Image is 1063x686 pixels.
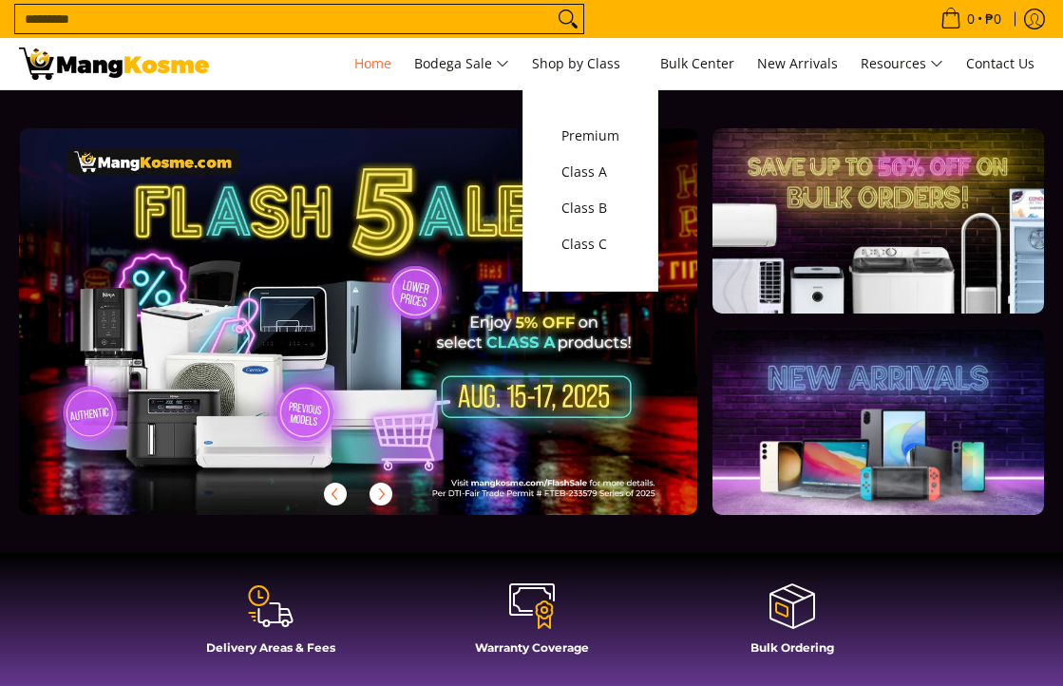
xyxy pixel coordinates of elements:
[552,190,629,226] a: Class B
[651,38,744,89] a: Bulk Center
[532,52,637,76] span: Shop by Class
[561,197,619,220] span: Class B
[966,54,1035,72] span: Contact Us
[19,48,209,80] img: Mang Kosme: Your Home Appliances Warehouse Sale Partner!
[360,473,402,515] button: Next
[851,38,953,89] a: Resources
[553,5,583,33] button: Search
[561,161,619,184] span: Class A
[982,12,1004,26] span: ₱0
[228,38,1044,89] nav: Main Menu
[410,640,653,655] h4: Warranty Coverage
[345,38,401,89] a: Home
[410,581,653,669] a: Warranty Coverage
[314,473,356,515] button: Previous
[748,38,847,89] a: New Arrivals
[552,226,629,262] a: Class C
[149,640,391,655] h4: Delivery Areas & Fees
[561,124,619,148] span: Premium
[757,54,838,72] span: New Arrivals
[522,38,647,89] a: Shop by Class
[935,9,1007,29] span: •
[672,640,914,655] h4: Bulk Ordering
[405,38,519,89] a: Bodega Sale
[957,38,1044,89] a: Contact Us
[552,118,629,154] a: Premium
[561,233,619,257] span: Class C
[861,52,943,76] span: Resources
[552,154,629,190] a: Class A
[672,581,914,669] a: Bulk Ordering
[660,54,734,72] span: Bulk Center
[149,581,391,669] a: Delivery Areas & Fees
[414,52,509,76] span: Bodega Sale
[19,128,758,545] a: More
[354,54,391,72] span: Home
[964,12,978,26] span: 0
